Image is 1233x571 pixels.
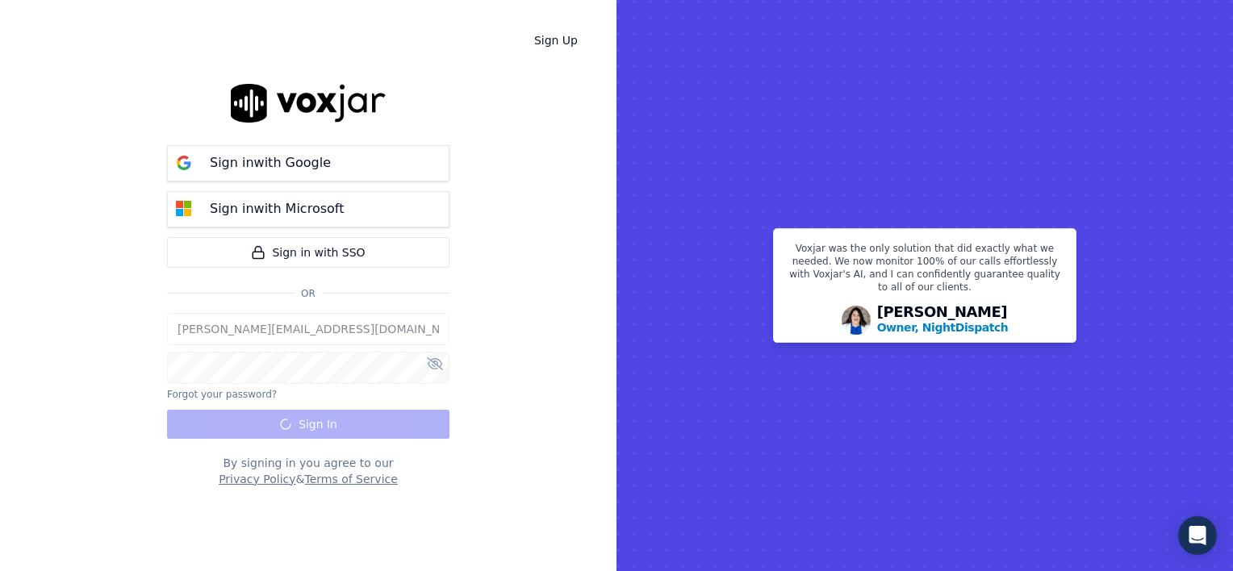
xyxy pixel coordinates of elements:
span: Or [295,287,322,300]
div: [PERSON_NAME] [877,305,1009,336]
p: Owner, NightDispatch [877,319,1009,336]
a: Sign in with SSO [167,237,449,268]
div: Open Intercom Messenger [1178,516,1217,555]
input: Email [167,313,449,345]
img: google Sign in button [168,147,200,179]
p: Sign in with Google [210,153,331,173]
p: Voxjar was the only solution that did exactly what we needed. We now monitor 100% of our calls ef... [784,242,1066,300]
p: Sign in with Microsoft [210,199,344,219]
a: Sign Up [521,26,591,55]
img: microsoft Sign in button [168,193,200,225]
img: logo [231,84,386,122]
button: Terms of Service [304,471,397,487]
button: Sign inwith Microsoft [167,191,449,227]
div: By signing in you agree to our & [167,455,449,487]
button: Privacy Policy [219,471,295,487]
button: Forgot your password? [167,388,277,401]
button: Sign inwith Google [167,145,449,181]
img: Avatar [842,306,871,335]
